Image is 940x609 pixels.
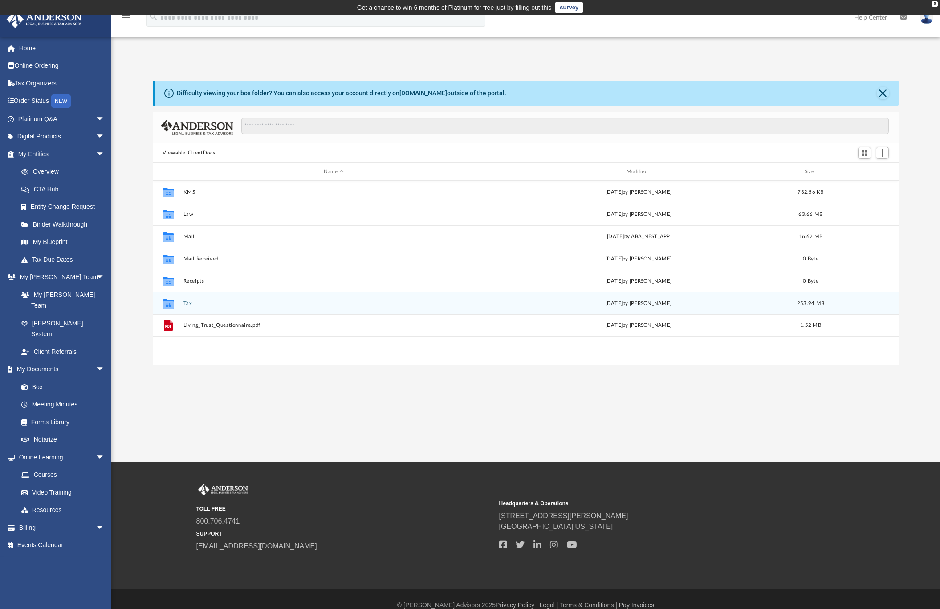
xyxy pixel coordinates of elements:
[12,501,114,519] a: Resources
[96,128,114,146] span: arrow_drop_down
[12,343,114,361] a: Client Referrals
[920,11,933,24] img: User Pic
[555,2,583,13] a: survey
[12,466,114,484] a: Courses
[876,147,889,159] button: Add
[854,319,875,332] button: More options
[798,190,823,195] span: 732.56 KB
[488,300,789,308] div: [DATE] by [PERSON_NAME]
[12,215,118,233] a: Binder Walkthrough
[6,268,114,286] a: My [PERSON_NAME] Teamarrow_drop_down
[798,212,822,217] span: 63.66 MB
[51,94,71,108] div: NEW
[96,448,114,467] span: arrow_drop_down
[12,251,118,268] a: Tax Due Dates
[120,17,131,23] a: menu
[800,323,821,328] span: 1.52 MB
[196,484,250,495] img: Anderson Advisors Platinum Portal
[488,168,789,176] div: Modified
[488,188,789,196] div: [DATE] by [PERSON_NAME]
[183,234,484,240] button: Mail
[6,519,118,536] a: Billingarrow_drop_down
[6,110,118,128] a: Platinum Q&Aarrow_drop_down
[488,255,789,263] div: [DATE] by [PERSON_NAME]
[163,149,215,157] button: Viewable-ClientDocs
[560,601,617,609] a: Terms & Conditions |
[183,256,484,262] button: Mail Received
[157,168,179,176] div: id
[6,39,118,57] a: Home
[12,396,114,414] a: Meeting Minutes
[183,278,484,284] button: Receipts
[12,413,109,431] a: Forms Library
[183,189,484,195] button: KMS
[798,234,822,239] span: 16.62 MB
[12,286,109,314] a: My [PERSON_NAME] Team
[6,57,118,75] a: Online Ordering
[488,277,789,285] div: [DATE] by [PERSON_NAME]
[183,168,484,176] div: Name
[12,378,109,396] a: Box
[12,483,109,501] a: Video Training
[832,168,895,176] div: id
[96,519,114,537] span: arrow_drop_down
[183,300,484,306] button: Tax
[196,530,493,538] small: SUPPORT
[196,542,317,550] a: [EMAIL_ADDRESS][DOMAIN_NAME]
[488,211,789,219] div: [DATE] by [PERSON_NAME]
[488,233,789,241] div: [DATE] by ABA_NEST_APP
[619,601,654,609] a: Pay Invoices
[4,11,85,28] img: Anderson Advisors Platinum Portal
[499,523,613,530] a: [GEOGRAPHIC_DATA][US_STATE]
[499,499,796,507] small: Headquarters & Operations
[96,268,114,287] span: arrow_drop_down
[6,74,118,92] a: Tax Organizers
[793,168,829,176] div: Size
[177,89,506,98] div: Difficulty viewing your box folder? You can also access your account directly on outside of the p...
[797,301,824,306] span: 253.94 MB
[488,321,789,329] div: [DATE] by [PERSON_NAME]
[196,505,493,513] small: TOLL FREE
[357,2,552,13] div: Get a chance to win 6 months of Platinum for free just by filling out this
[6,128,118,146] a: Digital Productsarrow_drop_down
[803,256,818,261] span: 0 Byte
[196,517,240,525] a: 800.706.4741
[153,181,899,365] div: grid
[12,233,114,251] a: My Blueprint
[6,536,118,554] a: Events Calendar
[120,12,131,23] i: menu
[496,601,538,609] a: Privacy Policy |
[149,12,159,22] i: search
[96,145,114,163] span: arrow_drop_down
[96,361,114,379] span: arrow_drop_down
[12,314,114,343] a: [PERSON_NAME] System
[803,279,818,284] span: 0 Byte
[12,180,118,198] a: CTA Hub
[241,118,889,134] input: Search files and folders
[6,448,114,466] a: Online Learningarrow_drop_down
[12,431,114,449] a: Notarize
[96,110,114,128] span: arrow_drop_down
[540,601,558,609] a: Legal |
[6,92,118,110] a: Order StatusNEW
[6,361,114,378] a: My Documentsarrow_drop_down
[6,145,118,163] a: My Entitiesarrow_drop_down
[399,89,447,97] a: [DOMAIN_NAME]
[12,163,118,181] a: Overview
[499,512,628,520] a: [STREET_ADDRESS][PERSON_NAME]
[183,211,484,217] button: Law
[858,147,871,159] button: Switch to Grid View
[877,87,889,99] button: Close
[932,1,938,7] div: close
[183,322,484,328] button: Living_Trust_Questionnaire.pdf
[12,198,118,216] a: Entity Change Request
